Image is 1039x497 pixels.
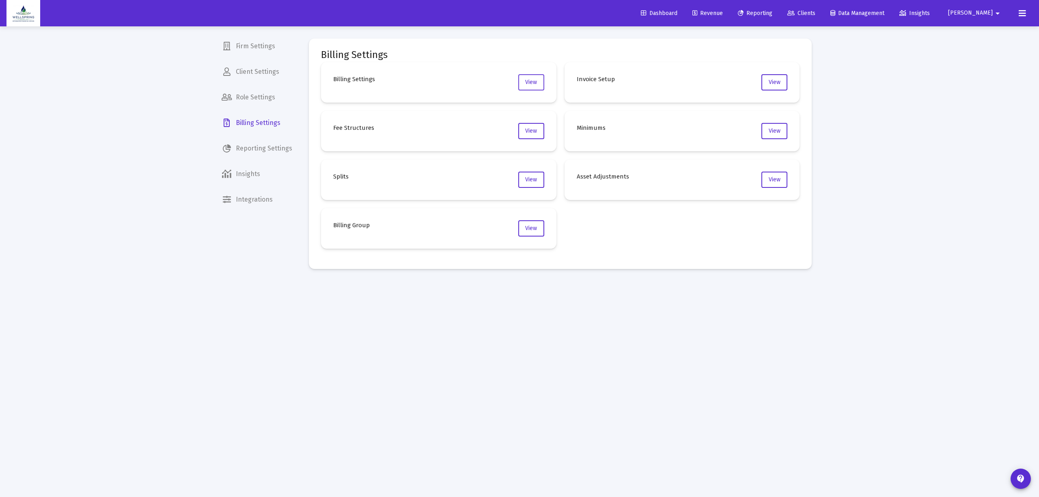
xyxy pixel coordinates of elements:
mat-icon: arrow_drop_down [993,5,1002,22]
span: View [525,176,537,183]
a: Billing Settings [215,113,299,133]
a: Reporting [731,5,779,22]
span: View [769,79,780,86]
a: Insights [893,5,936,22]
h4: Invoice Setup [577,74,615,84]
a: Reporting Settings [215,139,299,158]
button: View [761,74,787,90]
span: Revenue [692,10,723,17]
button: View [518,172,544,188]
a: Integrations [215,190,299,209]
button: View [518,123,544,139]
span: View [525,127,537,134]
button: [PERSON_NAME] [938,5,1012,21]
span: Reporting [738,10,772,17]
span: Dashboard [641,10,677,17]
a: Insights [215,164,299,184]
a: Firm Settings [215,37,299,56]
h4: Billing Group [333,220,370,230]
a: Clients [781,5,822,22]
h4: Minimums [577,123,606,133]
a: Dashboard [634,5,684,22]
h4: Asset Adjustments [577,172,629,181]
button: View [761,172,787,188]
a: Revenue [686,5,729,22]
a: Client Settings [215,62,299,82]
span: View [525,79,537,86]
h4: Billing Settings [333,74,375,84]
a: Role Settings [215,88,299,107]
button: View [518,74,544,90]
span: View [769,176,780,183]
span: Data Management [830,10,884,17]
span: Insights [899,10,930,17]
span: View [769,127,780,134]
button: View [518,220,544,237]
span: [PERSON_NAME] [948,10,993,17]
h4: Splits [333,172,349,181]
span: Clients [787,10,815,17]
h4: Fee Structures [333,123,374,133]
img: Dashboard [13,5,34,22]
mat-icon: contact_support [1016,474,1026,484]
a: Data Management [824,5,891,22]
mat-card-title: Billing Settings [321,51,388,59]
span: View [525,225,537,232]
button: View [761,123,787,139]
